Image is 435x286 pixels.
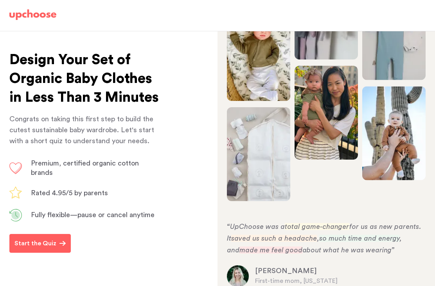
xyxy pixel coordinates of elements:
span: Fully flexible—pause or cancel anytime [31,211,155,218]
img: Less than 5 minutes spent [9,209,22,221]
p: Start the Quiz [14,239,56,248]
span: , and [227,235,402,254]
a: UpChoose [9,9,56,24]
span: Rated 4.95/5 by parents [31,189,108,196]
span: so much time and energy [319,235,399,242]
span: , [317,235,319,242]
img: A mother holding her daughter in her arms in a garden, smiling at the camera [295,66,358,160]
span: “UpChoose was a [227,223,285,230]
p: Congrats on taking this first step to build the cutest sustainable baby wardrobe. Let's start wit... [9,113,160,146]
img: A mother and her baby boy smiling at the cameraa [362,86,426,180]
span: Design Your Set of Organic Baby Clothes in Less Than 3 Minutes [9,53,159,104]
p: [PERSON_NAME] [255,266,430,276]
p: First-time mom, [US_STATE] [255,276,430,286]
span: saved us such a headache [231,235,317,242]
img: A mother holding her baby in her arms [227,107,290,201]
button: Start the Quiz [9,234,71,253]
span: total game-changer [285,223,349,230]
img: UpChoose [9,9,56,20]
img: Heart [9,162,22,174]
span: made me feel good [239,246,302,254]
img: Overall rating 4.9 [9,187,22,199]
img: A woman laying down with her newborn baby and smiling [227,7,290,101]
span: for us as new parents. It [227,223,421,242]
span: Premium, certified organic cotton brands [31,160,139,176]
span: about what he was wearing” [302,246,394,254]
